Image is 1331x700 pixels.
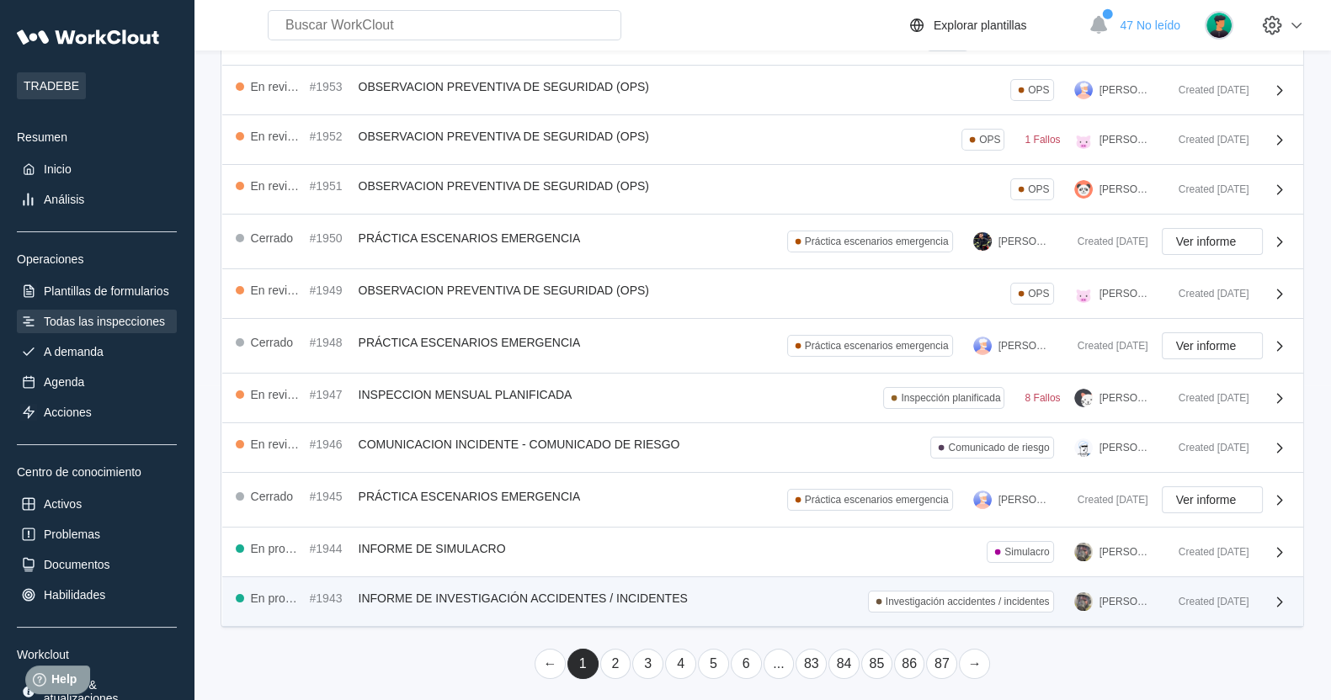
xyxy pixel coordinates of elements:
a: Cerrado#1948PRÁCTICA ESCENARIOS EMERGENCIAPráctica escenarios emergencia[PERSON_NAME]Created [DAT... [222,319,1303,374]
span: Ver informe [1176,236,1237,247]
a: Cerrado#1945PRÁCTICA ESCENARIOS EMERGENCIAPráctica escenarios emergencia[PERSON_NAME]Created [DAT... [222,473,1303,528]
a: En revisión#1951OBSERVACION PREVENTIVA DE SEGURIDAD (OPS)OPS[PERSON_NAME]Created [DATE] [222,165,1303,215]
div: [PERSON_NAME] [1099,183,1152,195]
div: Investigación accidentes / incidentes [886,596,1050,607]
span: PRÁCTICA ESCENARIOS EMERGENCIA [359,336,581,349]
div: [PERSON_NAME] [1099,442,1152,453]
span: OBSERVACION PREVENTIVA DE SEGURIDAD (OPS) [359,284,649,297]
div: OPS [1028,84,1049,96]
img: clout-01.png [1074,438,1093,457]
a: Page 6 [731,649,762,679]
img: cat.png [1074,389,1093,407]
div: En revisión [251,130,303,143]
a: Next page [959,649,990,679]
span: PRÁCTICA ESCENARIOS EMERGENCIA [359,231,581,245]
div: Cerrado [251,490,294,503]
div: #1949 [310,284,352,297]
span: Ver informe [1176,494,1237,506]
div: OPS [979,134,1000,146]
div: [PERSON_NAME] [998,494,1051,506]
div: OPS [1028,183,1049,195]
div: Created [DATE] [1165,183,1249,195]
img: 2a7a337f-28ec-44a9-9913-8eaa51124fce.jpg [973,232,992,251]
div: En revisión [251,437,303,451]
div: Created [DATE] [1165,288,1249,300]
span: Ver informe [1176,340,1237,352]
a: Page 84 [828,649,860,679]
div: Análisis [44,193,84,206]
div: Created [DATE] [1165,134,1249,146]
div: Práctica escenarios emergencia [805,494,949,506]
a: En progreso#1943INFORME DE INVESTIGACIÓN ACCIDENTES / INCIDENTESInvestigación accidentes / incide... [222,577,1303,627]
div: [PERSON_NAME] [998,340,1051,352]
div: #1945 [310,490,352,503]
span: 47 No leído [1120,19,1180,32]
a: Todas las inspecciones [17,310,177,333]
div: Habilidades [44,588,105,602]
div: Created [DATE] [1165,596,1249,607]
div: [PERSON_NAME] [1099,392,1152,404]
a: Agenda [17,370,177,394]
div: Inicio [44,162,72,176]
div: En progreso [251,591,303,605]
a: Explorar plantillas [907,15,1081,35]
div: #1950 [310,231,352,245]
a: ... [764,649,795,679]
img: user.png [1205,11,1233,40]
a: Habilidades [17,583,177,607]
div: Simulacro [1004,546,1049,558]
span: INFORME DE INVESTIGACIÓN ACCIDENTES / INCIDENTES [359,591,688,605]
div: Created [DATE] [1064,236,1148,247]
span: TRADEBE [17,72,86,99]
img: 2f847459-28ef-4a61-85e4-954d408df519.jpg [1074,543,1093,561]
div: Created [DATE] [1165,84,1249,96]
div: Acciones [44,406,92,419]
a: Page 3 [632,649,663,679]
div: Cerrado [251,336,294,349]
button: Ver informe [1162,332,1263,359]
span: INSPECCION MENSUAL PLANIFICADA [359,388,572,401]
img: user-3.png [973,491,992,509]
a: Problemas [17,522,177,546]
div: #1951 [310,179,352,193]
div: [PERSON_NAME] [1099,84,1152,96]
div: Resumen [17,130,177,144]
a: En revisión#1946COMUNICACION INCIDENTE - COMUNICADO DE RIESGOComunicado de riesgo[PERSON_NAME]Cre... [222,423,1303,473]
input: Buscar WorkClout [268,10,621,40]
div: Comunicado de riesgo [948,442,1049,453]
a: Page 83 [796,649,827,679]
div: Práctica escenarios emergencia [805,236,949,247]
span: OBSERVACION PREVENTIVA DE SEGURIDAD (OPS) [359,179,649,193]
div: [PERSON_NAME] [1099,546,1152,558]
a: Previous page [535,649,566,679]
div: En revisión [251,80,303,93]
div: #1947 [310,388,352,401]
div: Agenda [44,375,84,389]
div: En revisión [251,179,303,193]
img: panda.png [1074,180,1093,199]
a: Page 2 [600,649,631,679]
div: Activos [44,497,82,511]
div: #1948 [310,336,352,349]
a: Page 85 [861,649,892,679]
a: Cerrado#1950PRÁCTICA ESCENARIOS EMERGENCIAPráctica escenarios emergencia[PERSON_NAME]Created [DAT... [222,215,1303,269]
a: Page 5 [698,649,729,679]
button: Ver informe [1162,228,1263,255]
a: En revisión#1953OBSERVACION PREVENTIVA DE SEGURIDAD (OPS)OPS[PERSON_NAME]Created [DATE] [222,66,1303,115]
div: 8 Fallos [1025,392,1060,404]
div: Problemas [44,528,100,541]
a: Plantillas de formularios [17,279,177,303]
div: #1944 [310,542,352,555]
div: Todas las inspecciones [44,315,165,328]
span: COMUNICACION INCIDENTE - COMUNICADO DE RIESGO [359,437,680,451]
div: [PERSON_NAME] [998,236,1051,247]
div: OPS [1028,288,1049,300]
div: Created [DATE] [1165,442,1249,453]
a: Inicio [17,157,177,181]
div: Created [DATE] [1064,494,1148,506]
a: A demanda [17,340,177,363]
div: A demanda [44,345,104,358]
span: PRÁCTICA ESCENARIOS EMERGENCIA [359,490,581,503]
a: Page 86 [894,649,925,679]
div: [PERSON_NAME] [1099,134,1152,146]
